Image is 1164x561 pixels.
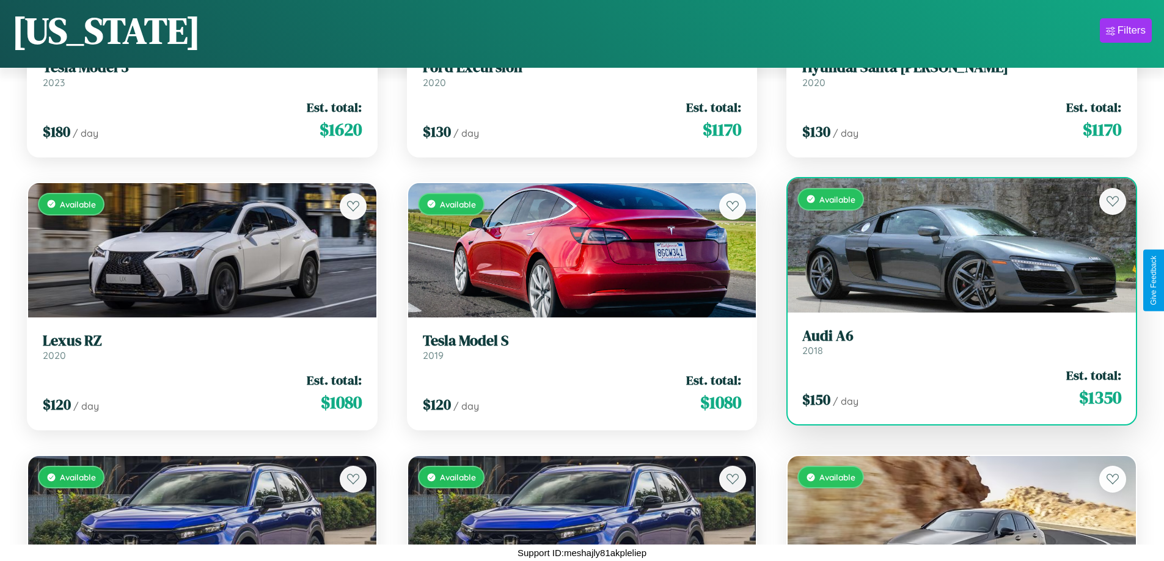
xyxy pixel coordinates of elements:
[833,395,858,407] span: / day
[43,349,66,361] span: 2020
[43,332,362,362] a: Lexus RZ2020
[43,394,71,414] span: $ 120
[423,59,742,76] h3: Ford Excursion
[423,349,444,361] span: 2019
[73,400,99,412] span: / day
[423,394,451,414] span: $ 120
[802,121,830,142] span: $ 130
[321,390,362,414] span: $ 1080
[686,371,741,389] span: Est. total:
[307,371,362,389] span: Est. total:
[802,389,830,410] span: $ 150
[60,472,96,482] span: Available
[43,121,70,142] span: $ 180
[453,400,479,412] span: / day
[423,332,742,362] a: Tesla Model S2019
[1100,18,1152,43] button: Filters
[423,332,742,350] h3: Tesla Model S
[819,472,855,482] span: Available
[320,117,362,142] span: $ 1620
[833,127,858,139] span: / day
[700,390,741,414] span: $ 1080
[1149,256,1158,305] div: Give Feedback
[802,59,1121,76] h3: Hyundai Santa [PERSON_NAME]
[423,76,446,89] span: 2020
[1083,117,1121,142] span: $ 1170
[12,5,200,56] h1: [US_STATE]
[1066,366,1121,384] span: Est. total:
[60,199,96,209] span: Available
[43,76,65,89] span: 2023
[440,199,476,209] span: Available
[819,194,855,204] span: Available
[423,121,451,142] span: $ 130
[802,327,1121,357] a: Audi A62018
[1079,385,1121,410] span: $ 1350
[802,76,825,89] span: 2020
[802,59,1121,89] a: Hyundai Santa [PERSON_NAME]2020
[518,545,646,561] p: Support ID: meshajly81akpleliep
[686,98,741,116] span: Est. total:
[43,59,362,89] a: Tesla Model 32023
[802,327,1121,345] h3: Audi A6
[1066,98,1121,116] span: Est. total:
[307,98,362,116] span: Est. total:
[802,344,823,357] span: 2018
[703,117,741,142] span: $ 1170
[43,59,362,76] h3: Tesla Model 3
[453,127,479,139] span: / day
[1118,24,1146,37] div: Filters
[43,332,362,350] h3: Lexus RZ
[73,127,98,139] span: / day
[423,59,742,89] a: Ford Excursion2020
[440,472,476,482] span: Available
